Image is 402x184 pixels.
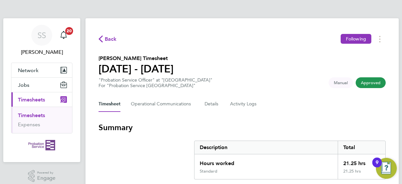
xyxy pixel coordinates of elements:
span: Engage [37,176,55,181]
button: Timesheet [99,96,120,112]
a: SS[PERSON_NAME] [11,25,72,56]
div: Summary [194,141,386,179]
a: Expenses [18,121,40,128]
button: Timesheets Menu [374,34,386,44]
button: Following [341,34,371,44]
div: Description [194,141,338,154]
button: Operational Communications [131,96,194,112]
span: SS [38,31,46,39]
div: 21.25 hrs [338,169,385,179]
img: probationservice-logo-retina.png [28,140,55,150]
div: Timesheets [11,107,72,133]
button: Jobs [11,78,72,92]
h2: [PERSON_NAME] Timesheet [99,54,174,62]
span: Following [346,36,366,42]
button: Timesheets [11,92,72,107]
div: "Probation Service Officer" at "[GEOGRAPHIC_DATA]" [99,77,212,88]
nav: Main navigation [3,18,80,162]
button: Network [11,63,72,77]
span: Powered by [37,170,55,176]
a: Powered byEngage [28,170,56,182]
div: 9 [376,162,379,171]
a: 20 [57,25,70,46]
span: Jobs [18,82,29,88]
a: Go to home page [11,140,72,150]
div: 21.25 hrs [338,154,385,169]
div: For "Probation Service [GEOGRAPHIC_DATA]" [99,83,212,88]
h3: Summary [99,122,386,133]
button: Open Resource Center, 9 new notifications [376,158,397,179]
div: Total [338,141,385,154]
a: Timesheets [18,112,45,118]
span: Network [18,67,39,73]
h1: [DATE] - [DATE] [99,62,174,75]
button: Details [205,96,220,112]
span: 20 [65,27,73,35]
span: This timesheet was manually created. [329,77,353,88]
div: Standard [200,169,217,174]
span: Back [105,35,117,43]
span: Stacy Saunders [11,48,72,56]
button: Back [99,35,117,43]
span: Timesheets [18,97,45,103]
span: This timesheet has been approved. [356,77,386,88]
div: Hours worked [194,154,338,169]
button: Activity Logs [230,96,257,112]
